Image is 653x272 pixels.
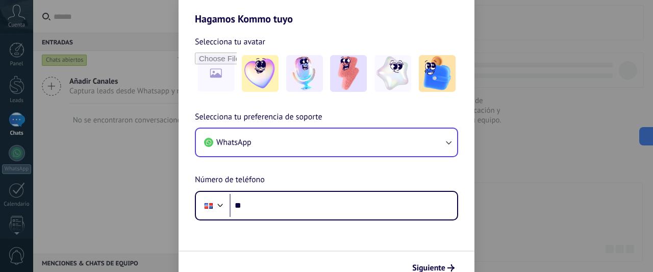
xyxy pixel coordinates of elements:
span: Siguiente [412,264,445,271]
button: WhatsApp [196,129,457,156]
span: Número de teléfono [195,174,265,187]
img: -5.jpeg [419,55,456,92]
img: -1.jpeg [242,55,279,92]
img: -3.jpeg [330,55,367,92]
img: -2.jpeg [286,55,323,92]
span: Selecciona tu avatar [195,35,265,48]
div: Dominican Republic: + 1 [199,195,218,216]
img: -4.jpeg [374,55,411,92]
span: Selecciona tu preferencia de soporte [195,111,322,124]
span: WhatsApp [216,137,252,147]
